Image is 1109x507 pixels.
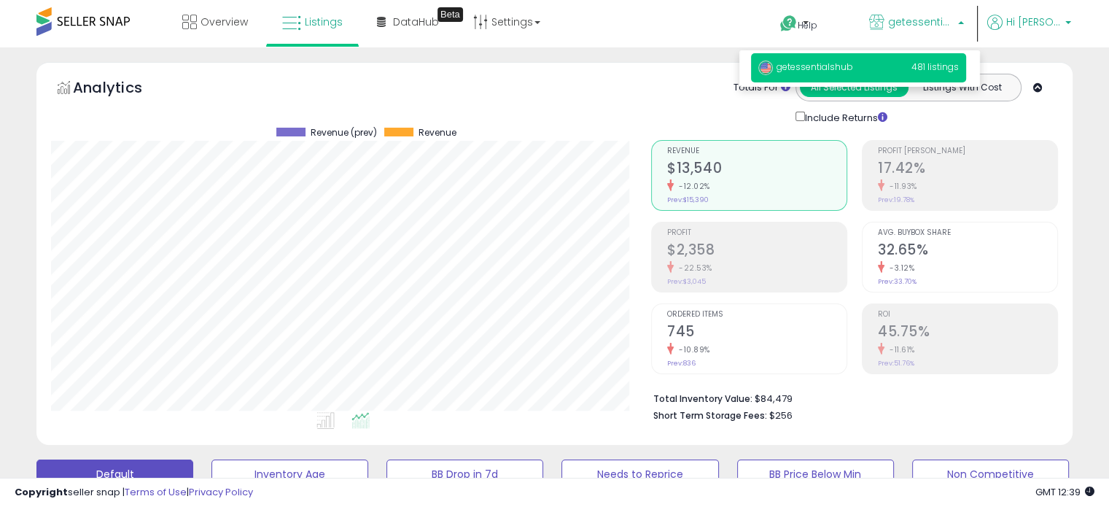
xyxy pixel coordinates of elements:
span: DataHub [393,15,439,29]
span: Revenue (prev) [311,128,377,138]
small: -3.12% [884,263,914,274]
h2: 17.42% [878,160,1057,179]
a: Help [768,4,846,47]
span: Revenue [667,147,847,155]
small: -22.53% [674,263,712,274]
span: ROI [878,311,1057,319]
b: Total Inventory Value: [653,392,752,405]
button: BB Drop in 7d [386,460,543,489]
small: -11.93% [884,181,917,192]
div: Tooltip anchor [437,7,463,22]
button: Listings With Cost [908,78,1016,97]
strong: Copyright [15,485,68,499]
span: Profit [PERSON_NAME] [878,147,1057,155]
button: Default [36,460,193,489]
small: -12.02% [674,181,710,192]
span: Profit [667,229,847,237]
small: Prev: 33.70% [878,277,917,286]
span: 2025-10-14 12:39 GMT [1035,485,1094,499]
span: Help [798,19,817,31]
button: BB Price Below Min [737,460,894,489]
small: Prev: 836 [667,359,696,368]
span: Avg. Buybox Share [878,229,1057,237]
span: Hi [PERSON_NAME] [1006,15,1061,29]
button: All Selected Listings [800,78,908,97]
div: Totals For [734,81,790,95]
small: Prev: 51.76% [878,359,914,368]
small: Prev: $3,045 [667,277,706,286]
small: Prev: 19.78% [878,196,914,204]
span: Revenue [419,128,456,138]
small: -10.89% [674,344,710,355]
h5: Analytics [73,77,171,101]
button: Non Competitive [912,460,1069,489]
span: 481 listings [911,61,959,73]
span: $256 [769,409,793,422]
span: getessentialshub [758,61,853,73]
a: Terms of Use [125,485,187,499]
a: Privacy Policy [189,485,253,499]
li: $84,479 [653,389,1047,406]
div: Include Returns [785,109,905,125]
span: getessentialshub [888,15,954,29]
a: Hi [PERSON_NAME] [987,15,1071,47]
small: Prev: $15,390 [667,196,709,204]
span: Overview [201,15,248,29]
div: seller snap | | [15,486,253,500]
span: Listings [305,15,343,29]
button: Inventory Age [211,460,368,489]
h2: $2,358 [667,241,847,261]
h2: $13,540 [667,160,847,179]
h2: 45.75% [878,323,1057,343]
h2: 745 [667,323,847,343]
button: Needs to Reprice [561,460,718,489]
span: Ordered Items [667,311,847,319]
small: -11.61% [884,344,915,355]
i: Get Help [779,15,798,33]
b: Short Term Storage Fees: [653,409,767,422]
h2: 32.65% [878,241,1057,261]
img: usa.png [758,61,773,75]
